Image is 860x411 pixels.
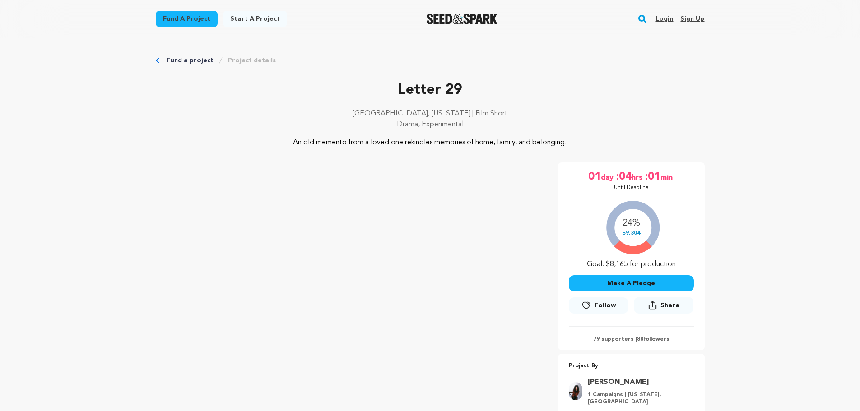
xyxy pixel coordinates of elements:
[601,170,615,184] span: day
[634,297,693,317] span: Share
[614,184,649,191] p: Until Deadline
[660,301,679,310] span: Share
[223,11,287,27] a: Start a project
[588,377,688,388] a: Goto Nilufer Lily Kaya profile
[156,11,218,27] a: Fund a project
[660,170,674,184] span: min
[156,119,705,130] p: Drama, Experimental
[228,56,276,65] a: Project details
[156,56,705,65] div: Breadcrumb
[156,79,705,101] p: Letter 29
[569,382,582,400] img: b1966fbf191a51e8.png
[634,297,693,314] button: Share
[680,12,704,26] a: Sign up
[595,301,616,310] span: Follow
[655,12,673,26] a: Login
[569,361,694,371] p: Project By
[588,391,688,406] p: 1 Campaigns | [US_STATE], [GEOGRAPHIC_DATA]
[615,170,632,184] span: :04
[210,137,650,148] p: An old memento from a loved one rekindles memories of home, family, and belonging.
[569,275,694,291] button: Make A Pledge
[167,56,214,65] a: Fund a project
[569,336,694,343] p: 79 supporters | followers
[588,170,601,184] span: 01
[569,297,628,314] a: Follow
[644,170,660,184] span: :01
[427,14,497,24] img: Seed&Spark Logo Dark Mode
[156,108,705,119] p: [GEOGRAPHIC_DATA], [US_STATE] | Film Short
[632,170,644,184] span: hrs
[637,337,643,342] span: 88
[427,14,497,24] a: Seed&Spark Homepage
